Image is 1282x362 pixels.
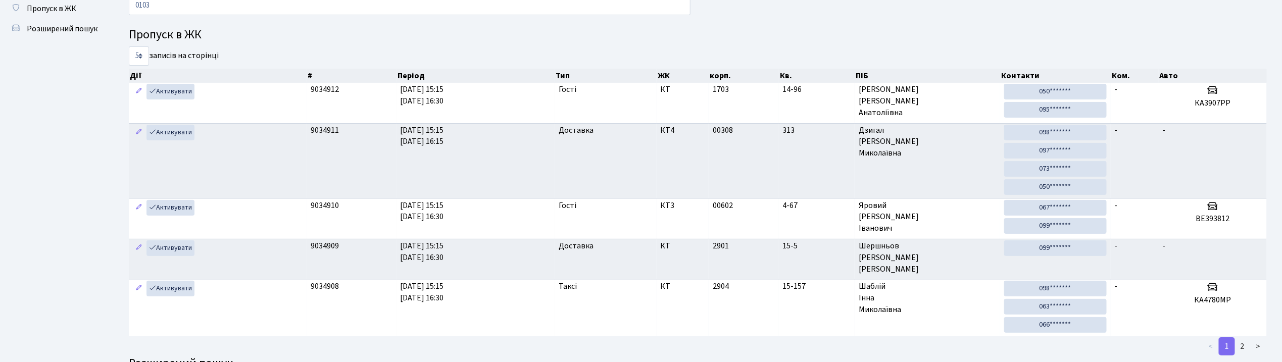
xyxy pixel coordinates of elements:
[1115,200,1118,211] span: -
[559,84,576,95] span: Гості
[311,84,339,95] span: 9034912
[129,46,149,66] select: записів на сторінці
[709,69,779,83] th: корп.
[859,281,996,316] span: Шаблій Інна Миколаївна
[133,84,145,99] a: Редагувати
[1115,281,1118,292] span: -
[783,240,851,252] span: 15-5
[1115,125,1118,136] span: -
[779,69,855,83] th: Кв.
[401,84,444,107] span: [DATE] 15:15 [DATE] 16:30
[401,240,444,263] span: [DATE] 15:15 [DATE] 16:30
[859,240,996,275] span: Шершньов [PERSON_NAME] [PERSON_NAME]
[133,281,145,296] a: Редагувати
[133,240,145,256] a: Редагувати
[1115,240,1118,251] span: -
[1159,69,1267,83] th: Авто
[661,281,705,292] span: КТ
[661,84,705,95] span: КТ
[5,19,106,39] a: Розширений пошук
[397,69,555,83] th: Період
[1235,337,1251,355] a: 2
[1250,337,1267,355] a: >
[1000,69,1111,83] th: Контакти
[783,125,851,136] span: 313
[713,281,729,292] span: 2904
[129,69,307,83] th: Дії
[1111,69,1159,83] th: Ком.
[661,125,705,136] span: КТ4
[146,281,194,296] a: Активувати
[1162,125,1165,136] span: -
[713,125,733,136] span: 00308
[146,84,194,99] a: Активувати
[859,84,996,119] span: [PERSON_NAME] [PERSON_NAME] Анатоліївна
[1162,295,1263,305] h5: КА4780МР
[1115,84,1118,95] span: -
[1162,98,1263,108] h5: КА3907РР
[859,125,996,160] span: Дзигал [PERSON_NAME] Миколаївна
[783,84,851,95] span: 14-96
[783,200,851,212] span: 4-67
[1219,337,1235,355] a: 1
[855,69,1000,83] th: ПІБ
[713,240,729,251] span: 2901
[146,125,194,140] a: Активувати
[129,46,219,66] label: записів на сторінці
[311,200,339,211] span: 9034910
[146,200,194,216] a: Активувати
[559,281,577,292] span: Таксі
[401,281,444,303] span: [DATE] 15:15 [DATE] 16:30
[559,200,576,212] span: Гості
[559,125,594,136] span: Доставка
[146,240,194,256] a: Активувати
[129,28,1267,42] h4: Пропуск в ЖК
[311,125,339,136] span: 9034911
[661,240,705,252] span: КТ
[307,69,397,83] th: #
[661,200,705,212] span: КТ3
[859,200,996,235] span: Яровий [PERSON_NAME] Іванович
[133,125,145,140] a: Редагувати
[1162,240,1165,251] span: -
[657,69,709,83] th: ЖК
[713,84,729,95] span: 1703
[133,200,145,216] a: Редагувати
[311,281,339,292] span: 9034908
[555,69,657,83] th: Тип
[1162,214,1263,224] h5: BE393812
[27,3,76,14] span: Пропуск в ЖК
[401,200,444,223] span: [DATE] 15:15 [DATE] 16:30
[27,23,97,34] span: Розширений пошук
[311,240,339,251] span: 9034909
[559,240,594,252] span: Доставка
[783,281,851,292] span: 15-157
[401,125,444,147] span: [DATE] 15:15 [DATE] 16:15
[713,200,733,211] span: 00602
